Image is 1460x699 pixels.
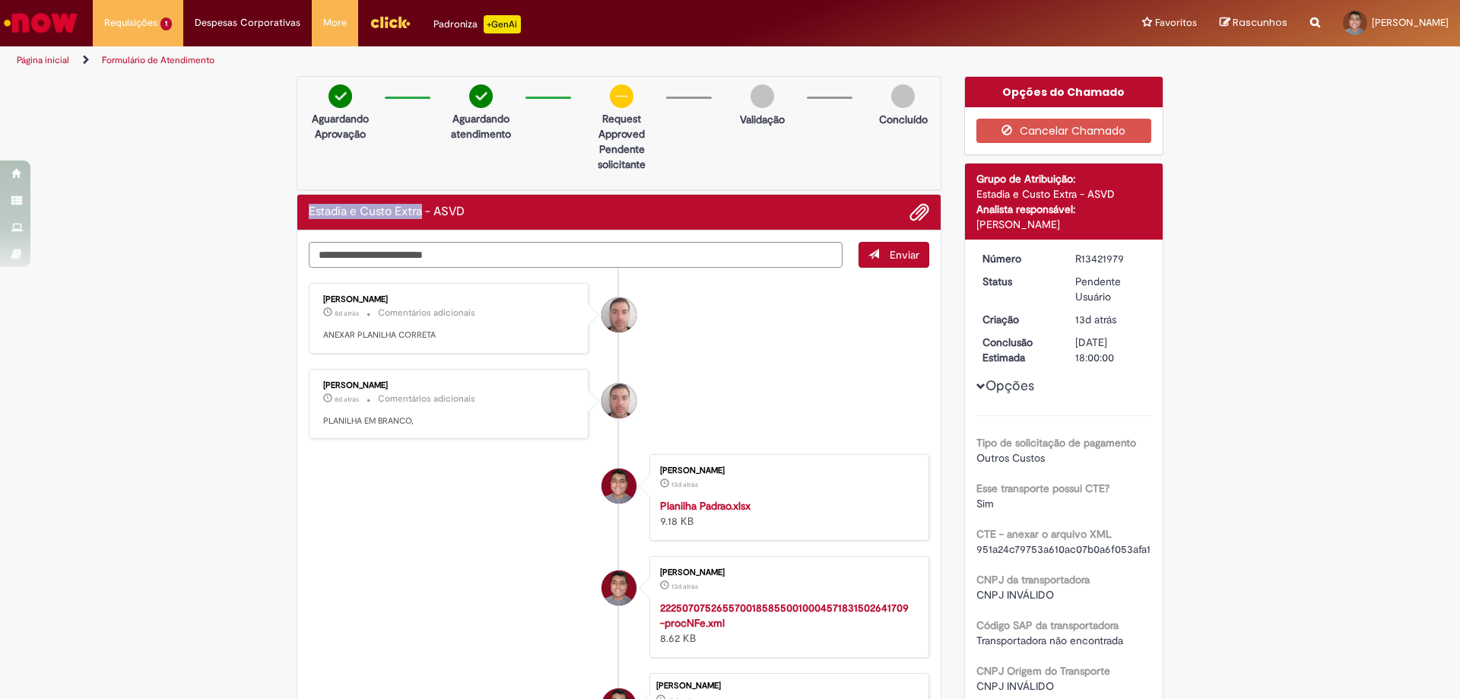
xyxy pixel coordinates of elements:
span: Rascunhos [1233,15,1287,30]
span: 8d atrás [335,309,359,318]
p: Aguardando Aprovação [303,111,377,141]
img: img-circle-grey.png [891,84,915,108]
span: Enviar [890,248,919,262]
div: Thiago Soares Borges Da Silva [601,469,636,504]
span: 13d atrás [671,480,698,489]
p: request approved [585,111,659,141]
small: Comentários adicionais [378,392,475,405]
a: Rascunhos [1220,16,1287,30]
span: CNPJ INVÁLIDO [976,679,1054,693]
p: Concluído [879,112,928,127]
h2: Estadia e Custo Extra - ASVD Histórico de tíquete [309,205,465,219]
span: [PERSON_NAME] [1372,16,1449,29]
div: Pendente Usuário [1075,274,1146,304]
time: 15/08/2025 18:00:37 [671,480,698,489]
p: ANEXAR PLANILHA CORRETA [323,329,576,342]
span: 951a24c79753a610ac07b0a6f053afa1 [976,542,1151,556]
p: PLANILHA EM BRANCO, [323,415,576,427]
span: 13d atrás [671,582,698,591]
span: Transportadora não encontrada [976,634,1123,647]
div: [DATE] 18:00:00 [1075,335,1146,365]
div: [PERSON_NAME] [323,295,576,304]
a: Formulário de Atendimento [102,54,214,66]
div: Padroniza [433,15,521,33]
dt: Número [971,251,1065,266]
div: [PERSON_NAME] [660,466,913,475]
div: [PERSON_NAME] [976,217,1152,232]
small: Comentários adicionais [378,307,475,319]
span: 1 [160,17,172,30]
dt: Criação [971,312,1065,327]
b: CTE - anexar o arquivo XML [976,527,1112,541]
span: Despesas Corporativas [195,15,300,30]
p: Validação [740,112,785,127]
a: Página inicial [17,54,69,66]
img: click_logo_yellow_360x200.png [370,11,411,33]
span: 8d atrás [335,395,359,404]
span: More [323,15,347,30]
div: 8.62 KB [660,600,913,646]
img: img-circle-grey.png [751,84,774,108]
div: [PERSON_NAME] [656,682,921,691]
span: Outros Custos [976,451,1045,465]
button: Cancelar Chamado [976,119,1152,143]
ul: Trilhas de página [11,46,962,75]
span: Favoritos [1155,15,1197,30]
span: Requisições [104,15,157,30]
b: CNPJ Origem do Transporte [976,664,1110,678]
b: Esse transporte possui CTE? [976,481,1109,495]
div: 9.18 KB [660,498,913,529]
div: R13421979 [1075,251,1146,266]
span: Sim [976,497,994,510]
textarea: Digite sua mensagem aqui... [309,242,843,268]
p: Aguardando atendimento [444,111,518,141]
time: 21/08/2025 11:12:02 [335,309,359,318]
p: +GenAi [484,15,521,33]
div: [PERSON_NAME] [323,381,576,390]
a: Planilha Padrao.xlsx [660,499,751,513]
div: Grupo de Atribuição: [976,171,1152,186]
div: 15/08/2025 18:00:41 [1075,312,1146,327]
img: ServiceNow [2,8,80,38]
div: Luiz Carlos Barsotti Filho [601,383,636,418]
p: Pendente solicitante [585,141,659,172]
div: Analista responsável: [976,202,1152,217]
img: circle-minus.png [610,84,633,108]
div: Opções do Chamado [965,77,1163,107]
b: CNPJ da transportadora [976,573,1090,586]
button: Enviar [859,242,929,268]
div: Luiz Carlos Barsotti Filho [601,297,636,332]
b: Tipo de solicitação de pagamento [976,436,1136,450]
div: Estadia e Custo Extra - ASVD [976,186,1152,202]
time: 15/08/2025 18:00:41 [1075,313,1116,326]
a: 22250707526557001858550010004571831502641709-procNFe.xml [660,601,909,630]
button: Adicionar anexos [909,202,929,222]
b: Código SAP da transportadora [976,618,1119,632]
time: 15/08/2025 17:59:41 [671,582,698,591]
span: 13d atrás [1075,313,1116,326]
div: Thiago Soares Borges Da Silva [601,570,636,605]
div: [PERSON_NAME] [660,568,913,577]
span: CNPJ INVÁLIDO [976,588,1054,602]
img: check-circle-green.png [469,84,493,108]
time: 21/08/2025 11:11:26 [335,395,359,404]
dt: Status [971,274,1065,289]
dt: Conclusão Estimada [971,335,1065,365]
img: check-circle-green.png [328,84,352,108]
